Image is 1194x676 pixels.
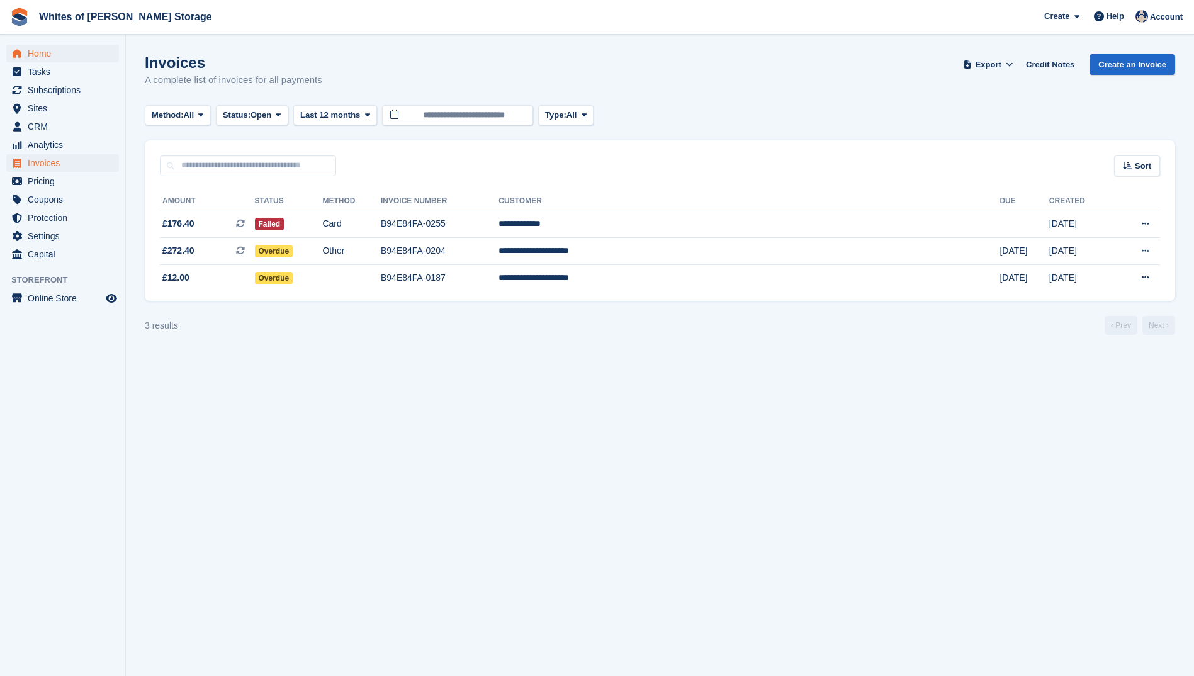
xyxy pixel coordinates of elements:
[104,291,119,306] a: Preview store
[34,6,217,27] a: Whites of [PERSON_NAME] Storage
[6,45,119,62] a: menu
[10,8,29,26] img: stora-icon-8386f47178a22dfd0bd8f6a31ec36ba5ce8667c1dd55bd0f319d3a0aa187defe.svg
[1000,238,1049,265] td: [DATE]
[162,244,194,257] span: £272.40
[293,105,377,126] button: Last 12 months
[381,264,498,291] td: B94E84FA-0187
[6,81,119,99] a: menu
[28,99,103,117] span: Sites
[6,227,119,245] a: menu
[976,59,1001,71] span: Export
[28,227,103,245] span: Settings
[381,211,498,238] td: B94E84FA-0255
[28,118,103,135] span: CRM
[28,191,103,208] span: Coupons
[255,191,323,211] th: Status
[1000,191,1049,211] th: Due
[566,109,577,121] span: All
[300,109,360,121] span: Last 12 months
[28,172,103,190] span: Pricing
[1135,10,1148,23] img: Wendy
[255,218,284,230] span: Failed
[1044,10,1069,23] span: Create
[6,99,119,117] a: menu
[28,45,103,62] span: Home
[6,191,119,208] a: menu
[1049,211,1113,238] td: [DATE]
[6,136,119,154] a: menu
[381,238,498,265] td: B94E84FA-0204
[960,54,1016,75] button: Export
[28,154,103,172] span: Invoices
[251,109,271,121] span: Open
[28,290,103,307] span: Online Store
[28,245,103,263] span: Capital
[28,136,103,154] span: Analytics
[322,238,381,265] td: Other
[255,245,293,257] span: Overdue
[11,274,125,286] span: Storefront
[145,54,322,71] h1: Invoices
[1000,264,1049,291] td: [DATE]
[322,191,381,211] th: Method
[1135,160,1151,172] span: Sort
[1021,54,1079,75] a: Credit Notes
[6,209,119,227] a: menu
[1049,238,1113,265] td: [DATE]
[322,211,381,238] td: Card
[184,109,194,121] span: All
[6,290,119,307] a: menu
[6,118,119,135] a: menu
[1107,10,1124,23] span: Help
[216,105,288,126] button: Status: Open
[6,172,119,190] a: menu
[145,105,211,126] button: Method: All
[1142,316,1175,335] a: Next
[223,109,251,121] span: Status:
[28,81,103,99] span: Subscriptions
[162,271,189,284] span: £12.00
[6,154,119,172] a: menu
[538,105,594,126] button: Type: All
[255,272,293,284] span: Overdue
[1150,11,1183,23] span: Account
[1090,54,1175,75] a: Create an Invoice
[545,109,566,121] span: Type:
[1102,316,1178,335] nav: Page
[1105,316,1137,335] a: Previous
[1049,264,1113,291] td: [DATE]
[498,191,1000,211] th: Customer
[6,245,119,263] a: menu
[152,109,184,121] span: Method:
[160,191,255,211] th: Amount
[145,73,322,87] p: A complete list of invoices for all payments
[28,63,103,81] span: Tasks
[28,209,103,227] span: Protection
[145,319,178,332] div: 3 results
[6,63,119,81] a: menu
[1049,191,1113,211] th: Created
[381,191,498,211] th: Invoice Number
[162,217,194,230] span: £176.40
